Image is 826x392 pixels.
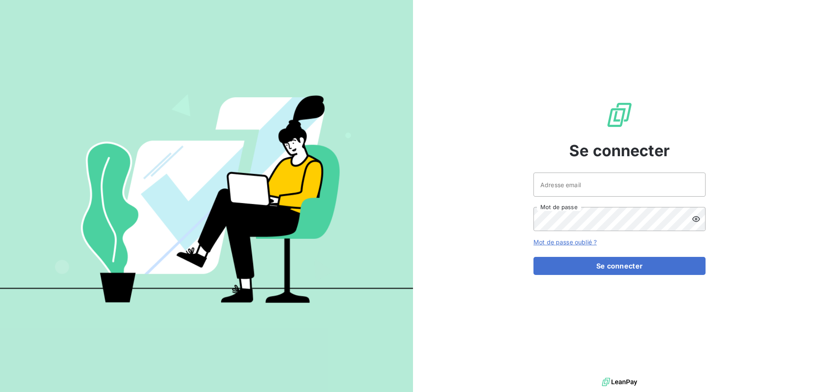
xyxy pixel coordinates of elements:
input: placeholder [533,173,706,197]
button: Se connecter [533,257,706,275]
span: Se connecter [569,139,670,162]
img: logo [602,376,637,389]
a: Mot de passe oublié ? [533,238,597,246]
img: Logo LeanPay [606,101,633,129]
